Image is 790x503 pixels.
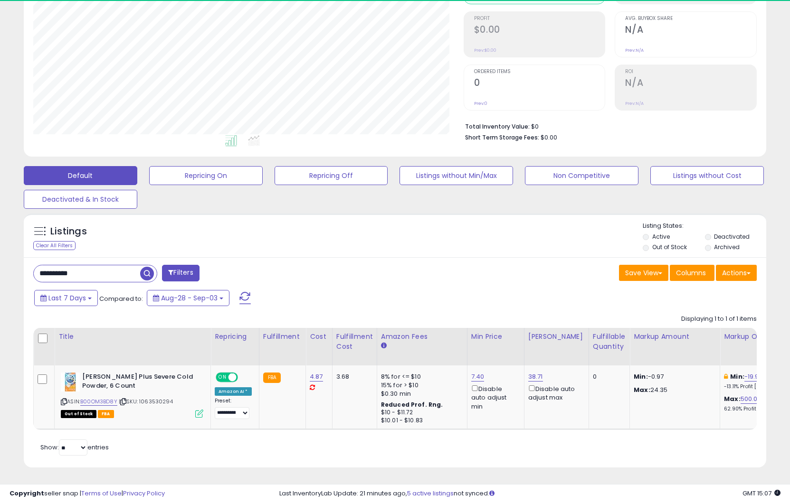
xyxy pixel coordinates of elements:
button: Filters [162,265,199,281]
b: Max: [724,394,741,403]
a: Privacy Policy [123,489,165,498]
small: FBA [263,373,281,383]
strong: Max: [634,385,650,394]
button: Default [24,166,137,185]
label: Archived [714,243,740,251]
button: Listings without Min/Max [400,166,513,185]
div: 3.68 [336,373,370,381]
span: $0.00 [541,133,557,142]
button: Deactivated & In Stock [24,190,137,209]
p: 24.35 [634,386,713,394]
span: Avg. Buybox Share [625,16,756,21]
a: 5 active listings [407,489,454,498]
span: Compared to: [99,294,143,303]
label: Active [652,233,670,241]
a: Terms of Use [81,489,122,498]
small: Prev: N/A [625,101,644,106]
h2: 0 [474,77,605,90]
button: Last 7 Days [34,290,98,306]
div: Preset: [215,398,252,419]
div: Fulfillment [263,332,302,342]
div: $10 - $11.72 [381,409,460,417]
a: 7.40 [471,372,485,382]
strong: Min: [634,372,648,381]
h2: N/A [625,77,756,90]
b: Min: [730,372,744,381]
a: 500.00 [741,394,761,404]
a: B00OM3BD8Y [80,398,117,406]
span: Show: entries [40,443,109,452]
h2: N/A [625,24,756,37]
button: Save View [619,265,668,281]
p: Listing States: [643,222,766,231]
strong: Copyright [10,489,44,498]
div: Amazon Fees [381,332,463,342]
label: Deactivated [714,233,750,241]
b: Reduced Prof. Rng. [381,401,443,409]
div: $0.30 min [381,390,460,398]
div: 15% for > $10 [381,381,460,390]
div: Clear All Filters [33,241,76,250]
span: Profit [474,16,605,21]
div: 0 [593,373,622,381]
span: Aug-28 - Sep-03 [161,293,218,303]
a: -19.92 [744,372,763,382]
button: Actions [716,265,757,281]
div: $10.01 - $10.83 [381,417,460,425]
h2: $0.00 [474,24,605,37]
button: Aug-28 - Sep-03 [147,290,229,306]
small: Prev: $0.00 [474,47,496,53]
div: 8% for <= $10 [381,373,460,381]
b: Total Inventory Value: [465,122,530,130]
b: [PERSON_NAME] Plus Severe Cold Powder, 6 Count [82,373,198,392]
div: Cost [310,332,328,342]
span: Last 7 Days [48,293,86,303]
span: All listings that are currently out of stock and unavailable for purchase on Amazon [61,410,96,418]
label: Out of Stock [652,243,687,251]
div: Fulfillment Cost [336,332,373,352]
div: Disable auto adjust min [471,383,517,411]
li: $0 [465,120,750,131]
span: | SKU: 1063530294 [119,398,173,405]
p: -0.97 [634,373,713,381]
div: Fulfillable Quantity [593,332,626,352]
button: Non Competitive [525,166,638,185]
b: Short Term Storage Fees: [465,133,539,141]
span: Ordered Items [474,69,605,75]
a: 38.71 [528,372,543,382]
div: Displaying 1 to 1 of 1 items [681,315,757,324]
button: Repricing On [149,166,263,185]
span: Columns [676,268,706,278]
button: Listings without Cost [650,166,764,185]
img: 51TaG0waZGL._SL40_.jpg [61,373,80,391]
button: Columns [670,265,714,281]
span: ROI [625,69,756,75]
small: Amazon Fees. [381,342,387,350]
small: Prev: 0 [474,101,487,106]
div: Repricing [215,332,255,342]
button: Repricing Off [275,166,388,185]
div: Disable auto adjust max [528,383,581,402]
div: seller snap | | [10,489,165,498]
div: ASIN: [61,373,203,417]
small: Prev: N/A [625,47,644,53]
div: Markup Amount [634,332,716,342]
a: 4.87 [310,372,323,382]
span: 2025-09-11 15:07 GMT [742,489,780,498]
div: Last InventoryLab Update: 21 minutes ago, not synced. [279,489,780,498]
span: OFF [237,373,252,382]
div: Min Price [471,332,520,342]
div: Amazon AI * [215,387,252,396]
div: Title [58,332,207,342]
span: ON [217,373,228,382]
div: [PERSON_NAME] [528,332,585,342]
h5: Listings [50,225,87,238]
span: FBA [98,410,114,418]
